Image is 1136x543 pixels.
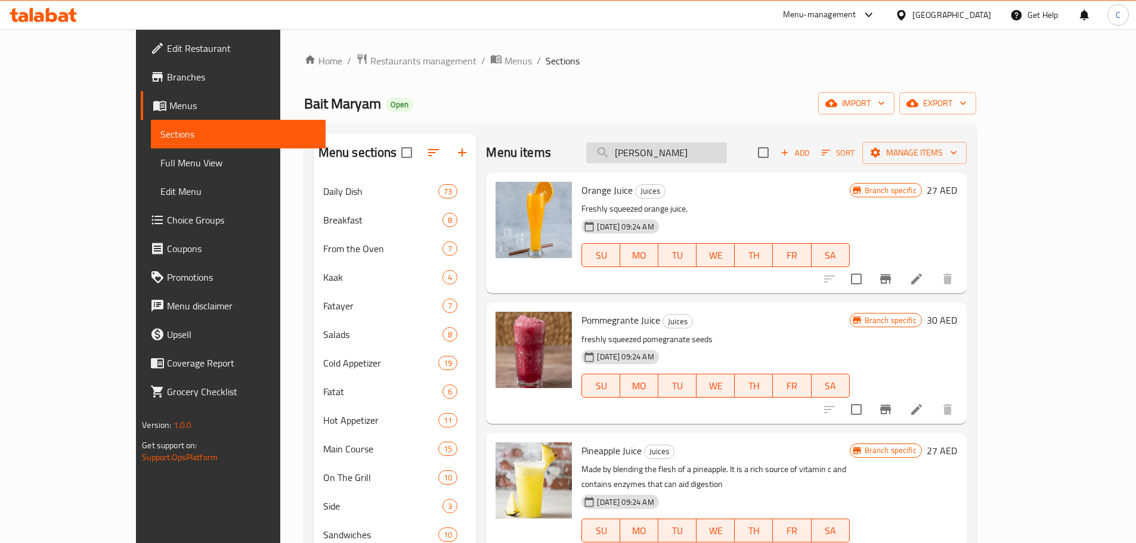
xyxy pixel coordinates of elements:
[1116,8,1120,21] span: C
[169,98,316,113] span: Menus
[314,406,477,435] div: Hot Appetizer11
[871,395,900,424] button: Branch-specific-item
[386,100,413,110] span: Open
[323,270,443,284] div: Kaak
[635,184,665,198] div: Juices
[504,54,532,68] span: Menus
[438,356,457,370] div: items
[438,184,457,198] div: items
[735,374,773,398] button: TH
[663,247,692,264] span: TU
[323,299,443,313] span: Fatayer
[141,91,326,120] a: Menus
[167,299,316,313] span: Menu disclaimer
[167,41,316,55] span: Edit Restaurant
[439,472,457,483] span: 10
[581,243,620,267] button: SU
[587,522,615,539] span: SU
[697,374,735,398] button: WE
[174,417,192,433] span: 1.0.0
[927,312,957,328] h6: 30 AED
[439,358,457,369] span: 19
[442,299,457,313] div: items
[581,181,633,199] span: Orange Juice
[323,384,443,399] span: Fatat
[828,96,885,111] span: import
[871,265,900,293] button: Branch-specific-item
[443,501,457,512] span: 3
[141,291,326,320] a: Menu disclaimer
[779,146,811,160] span: Add
[323,442,438,456] div: Main Course
[442,241,457,256] div: items
[167,270,316,284] span: Promotions
[142,417,171,433] span: Version:
[697,519,735,542] button: WE
[443,215,457,226] span: 8
[394,140,419,165] span: Select all sections
[323,213,443,227] div: Breakfast
[151,148,326,177] a: Full Menu View
[481,54,485,68] li: /
[314,492,477,520] div: Side3
[778,522,806,539] span: FR
[438,413,457,427] div: items
[778,247,806,264] span: FR
[816,522,845,539] span: SA
[314,206,477,234] div: Breakfast8
[625,522,654,539] span: MO
[323,356,438,370] span: Cold Appetizer
[438,470,457,485] div: items
[586,142,727,163] input: search
[620,243,658,267] button: MO
[314,377,477,406] div: Fatat6
[314,291,477,320] div: Fatayer7
[735,243,773,267] button: TH
[644,445,674,459] div: Juices
[625,247,654,264] span: MO
[663,315,692,328] span: Juices
[620,374,658,398] button: MO
[816,247,845,264] span: SA
[323,241,443,256] span: From the Oven
[819,144,858,162] button: Sort
[356,53,476,69] a: Restaurants management
[438,528,457,542] div: items
[438,442,457,456] div: items
[442,270,457,284] div: items
[142,449,218,465] a: Support.OpsPlatform
[323,184,438,198] span: Daily Dish
[323,327,443,342] div: Salads
[620,519,658,542] button: MO
[151,177,326,206] a: Edit Menu
[304,90,381,117] span: Bait Maryam
[739,377,768,395] span: TH
[496,182,572,258] img: Orange Juice
[812,519,850,542] button: SA
[812,243,850,267] button: SA
[933,395,962,424] button: delete
[581,374,620,398] button: SU
[141,320,326,349] a: Upsell
[537,54,541,68] li: /
[314,177,477,206] div: Daily Dish73
[778,377,806,395] span: FR
[933,265,962,293] button: delete
[909,272,924,286] a: Edit menu item
[818,92,894,114] button: import
[323,528,438,542] span: Sandwiches
[587,247,615,264] span: SU
[443,386,457,398] span: 6
[581,311,660,329] span: Pommegrante Juice
[581,462,849,492] p: Made by blending the flesh of a pineapple. It is a rich source of vitamin c and contains enzymes ...
[443,300,457,312] span: 7
[318,144,397,162] h2: Menu sections
[314,435,477,463] div: Main Course15
[167,241,316,256] span: Coupons
[592,497,658,508] span: [DATE] 09:24 AM
[439,529,457,541] span: 10
[581,332,849,347] p: freshly squeezed pomegranate seeds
